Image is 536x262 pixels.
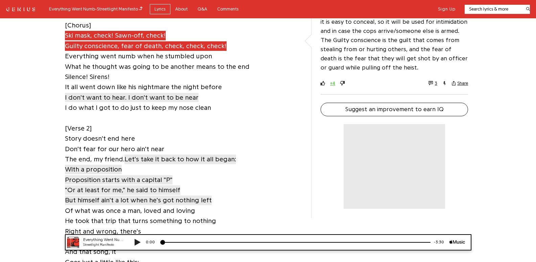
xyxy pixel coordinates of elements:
[65,92,199,103] a: I don't want to hear. I don't want to be near
[65,155,236,205] span: Let's take it back to how it all began: With a proposition Proposition starts with a capital "P" ...
[330,80,336,87] button: +4
[193,4,212,15] a: Q&A
[371,5,390,11] div: -3:30
[321,81,325,86] svg: upvote
[438,6,456,12] button: Sign Up
[428,81,437,86] button: 3
[49,5,143,13] div: Everything Went Numb - Streetlight Manifesto
[321,103,468,116] button: Suggest an improvement to earn IQ
[65,154,236,206] a: Let's take it back to how it all began:With a propositionProposition starts with a capital "P""Or...
[452,81,468,86] button: Share
[65,93,199,102] span: I don't want to hear. I don't want to be near
[150,4,170,15] a: Lyrics
[7,2,20,14] img: 72x72bb.jpg
[24,8,64,13] div: Streetlight Manifesto
[170,4,193,15] a: About
[465,6,522,13] input: Search lyrics & more
[435,81,437,86] span: 3
[340,81,345,86] svg: downvote
[65,31,227,51] span: Ski mask, check! Sawn-off, check! Guilty conscience, fear of death, check, check, check!
[24,3,64,8] div: Everything Went Numb
[457,81,468,86] span: Share
[212,4,243,15] a: Comments
[65,30,227,51] a: Ski mask, check! Sawn-off, check!Guilty conscience, fear of death, check, check, check!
